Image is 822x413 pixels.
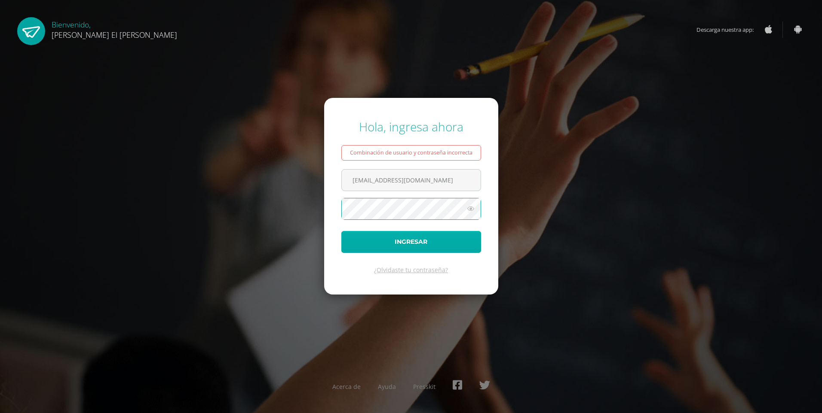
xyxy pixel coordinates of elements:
span: [PERSON_NAME] El [PERSON_NAME] [52,30,177,40]
a: Ayuda [378,383,396,391]
span: Descarga nuestra app: [696,21,762,38]
div: Hola, ingresa ahora [341,118,481,135]
div: Bienvenido, [52,17,177,40]
div: Combinación de usuario y contraseña incorrecta [341,145,481,161]
button: Ingresar [341,231,481,253]
input: Correo electrónico o usuario [342,170,481,191]
a: ¿Olvidaste tu contraseña? [374,266,448,274]
a: Acerca de [332,383,361,391]
a: Presskit [413,383,436,391]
